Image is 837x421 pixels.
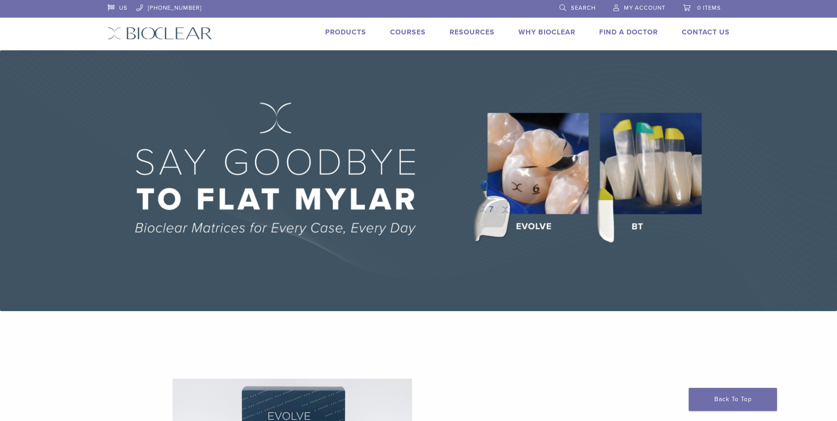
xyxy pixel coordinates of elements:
[689,388,777,411] a: Back To Top
[108,27,212,40] img: Bioclear
[518,28,575,37] a: Why Bioclear
[325,28,366,37] a: Products
[682,28,730,37] a: Contact Us
[571,4,596,11] span: Search
[599,28,658,37] a: Find A Doctor
[624,4,665,11] span: My Account
[450,28,495,37] a: Resources
[390,28,426,37] a: Courses
[697,4,721,11] span: 0 items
